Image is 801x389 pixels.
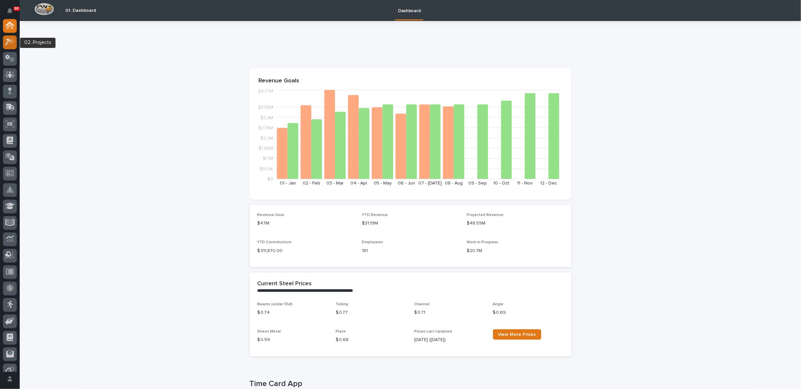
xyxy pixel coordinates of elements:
[397,181,415,185] text: 06 - Jun
[493,302,504,306] span: Angle
[498,332,536,337] span: View More Prices
[258,146,273,151] tspan: $1.65M
[258,89,273,94] tspan: $4.77M
[260,136,273,140] tspan: $2.2M
[362,248,459,254] p: 181
[467,213,503,217] span: Projected Revenue
[267,177,273,182] tspan: $0
[418,181,442,185] text: 07 - [DATE]
[467,248,564,254] p: $20.7M
[414,302,430,306] span: Channel
[260,116,273,120] tspan: $3.3M
[258,126,273,130] tspan: $2.75M
[336,302,348,306] span: Tubing
[257,213,284,217] span: Revenue Goal
[493,181,509,185] text: 10 - Oct
[517,181,533,185] text: 11 - Nov
[259,167,273,171] tspan: $550K
[8,8,17,18] div: Notifications90
[259,77,562,85] p: Revenue Goals
[336,330,346,334] span: Plate
[257,336,328,343] p: $ 0.59
[336,309,407,316] p: $ 0.77
[257,330,281,334] span: Sheet Metal
[373,181,391,185] text: 05 - May
[3,4,17,18] button: Notifications
[445,181,462,185] text: 08 - Aug
[467,220,564,227] p: $48.59M
[257,302,293,306] span: Beams (under 55#)
[257,240,292,244] span: YTD Contributions
[540,181,557,185] text: 12 - Dec
[257,220,354,227] p: $47M
[257,248,354,254] p: $ 311,870.00
[467,240,498,244] span: Work in Progress
[336,336,407,343] p: $ 0.68
[493,309,564,316] p: $ 0.69
[414,330,452,334] span: Prices Last Updated
[414,336,485,343] p: [DATE] ([DATE])
[493,329,541,340] a: View More Prices
[279,181,296,185] text: 01 - Jan
[14,6,19,11] p: 90
[34,3,54,15] img: Workspace Logo
[468,181,487,185] text: 09 - Sep
[414,309,485,316] p: $ 0.71
[362,240,383,244] span: Employees
[65,8,96,13] h2: 01. Dashboard
[258,105,273,110] tspan: $3.85M
[257,309,328,316] p: $ 0.74
[362,213,388,217] span: YTD Revenue
[350,181,367,185] text: 04 - Apr
[263,157,273,161] tspan: $1.1M
[250,379,569,389] p: Time Card App
[303,181,320,185] text: 02 - Feb
[362,220,459,227] p: $31.19M
[257,280,312,288] h2: Current Steel Prices
[326,181,344,185] text: 03 - Mar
